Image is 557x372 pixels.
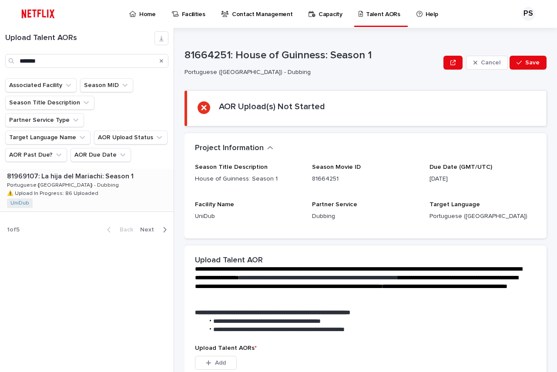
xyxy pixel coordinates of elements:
[185,49,440,62] p: 81664251: House of Guinness: Season 1
[5,54,168,68] input: Search
[312,212,419,221] p: Dubbing
[5,113,84,127] button: Partner Service Type
[195,345,257,351] span: Upload Talent AORs
[140,227,159,233] span: Next
[7,171,135,181] p: 81969107: La hija del Mariachi: Season 1
[17,5,59,23] img: ifQbXi3ZQGMSEF7WDB7W
[429,212,536,221] p: Portuguese ([GEOGRAPHIC_DATA])
[94,131,168,144] button: AOR Upload Status
[5,131,91,144] button: Target Language Name
[510,56,547,70] button: Save
[185,69,436,76] p: Portuguese ([GEOGRAPHIC_DATA]) - Dubbing
[525,60,540,66] span: Save
[100,226,137,234] button: Back
[195,256,263,265] h2: Upload Talent AOR
[521,7,535,21] div: PS
[219,101,325,112] h2: AOR Upload(s) Not Started
[195,164,268,170] span: Season Title Description
[195,144,273,153] button: Project Information
[429,164,492,170] span: Due Date (GMT/UTC)
[7,181,121,188] p: Portuguese ([GEOGRAPHIC_DATA]) - Dubbing
[80,78,133,92] button: Season MID
[312,174,419,184] p: 81664251
[466,56,508,70] button: Cancel
[137,226,174,234] button: Next
[5,148,67,162] button: AOR Past Due?
[7,189,100,197] p: ⚠️ Upload In Progress: 86 Uploaded
[114,227,133,233] span: Back
[5,34,154,43] h1: Upload Talent AORs
[481,60,500,66] span: Cancel
[195,144,264,153] h2: Project Information
[5,96,94,110] button: Season Title Description
[312,164,361,170] span: Season Movie ID
[195,356,237,370] button: Add
[429,201,480,208] span: Target Language
[195,212,302,221] p: UniDub
[215,360,226,366] span: Add
[10,200,29,206] a: UniDub
[429,174,536,184] p: [DATE]
[5,78,77,92] button: Associated Facility
[195,201,234,208] span: Facility Name
[195,174,302,184] p: House of Guinness: Season 1
[312,201,357,208] span: Partner Service
[70,148,131,162] button: AOR Due Date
